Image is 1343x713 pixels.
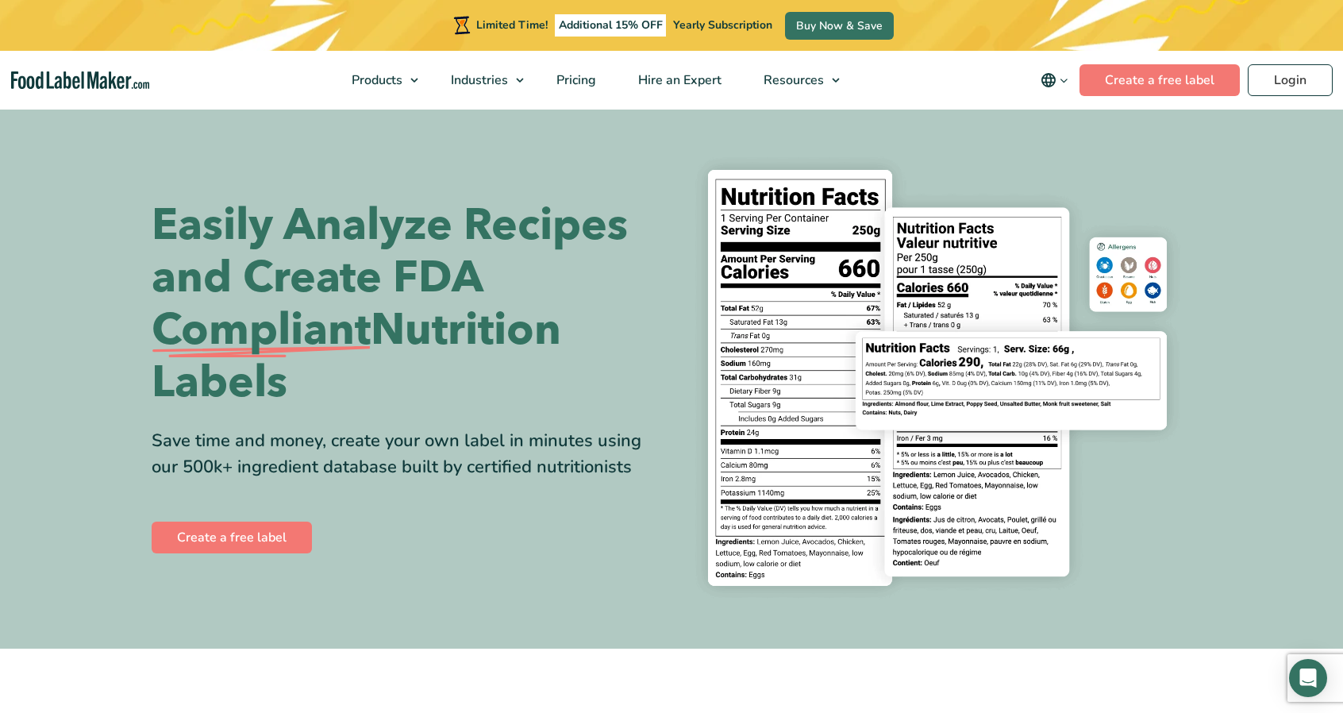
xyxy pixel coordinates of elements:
a: Login [1248,64,1333,96]
a: Buy Now & Save [785,12,894,40]
span: Limited Time! [476,17,548,33]
a: Create a free label [1079,64,1240,96]
span: Resources [759,71,825,89]
span: Pricing [552,71,598,89]
span: Compliant [152,304,371,356]
h1: Easily Analyze Recipes and Create FDA Nutrition Labels [152,199,660,409]
span: Additional 15% OFF [555,14,667,37]
a: Products [331,51,426,110]
a: Create a free label [152,522,312,553]
a: Hire an Expert [618,51,739,110]
span: Hire an Expert [633,71,723,89]
a: Industries [430,51,532,110]
a: Resources [743,51,848,110]
div: Open Intercom Messenger [1289,659,1327,697]
a: Pricing [536,51,614,110]
span: Yearly Subscription [673,17,772,33]
span: Products [347,71,404,89]
div: Save time and money, create your own label in minutes using our 500k+ ingredient database built b... [152,428,660,480]
span: Industries [446,71,510,89]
